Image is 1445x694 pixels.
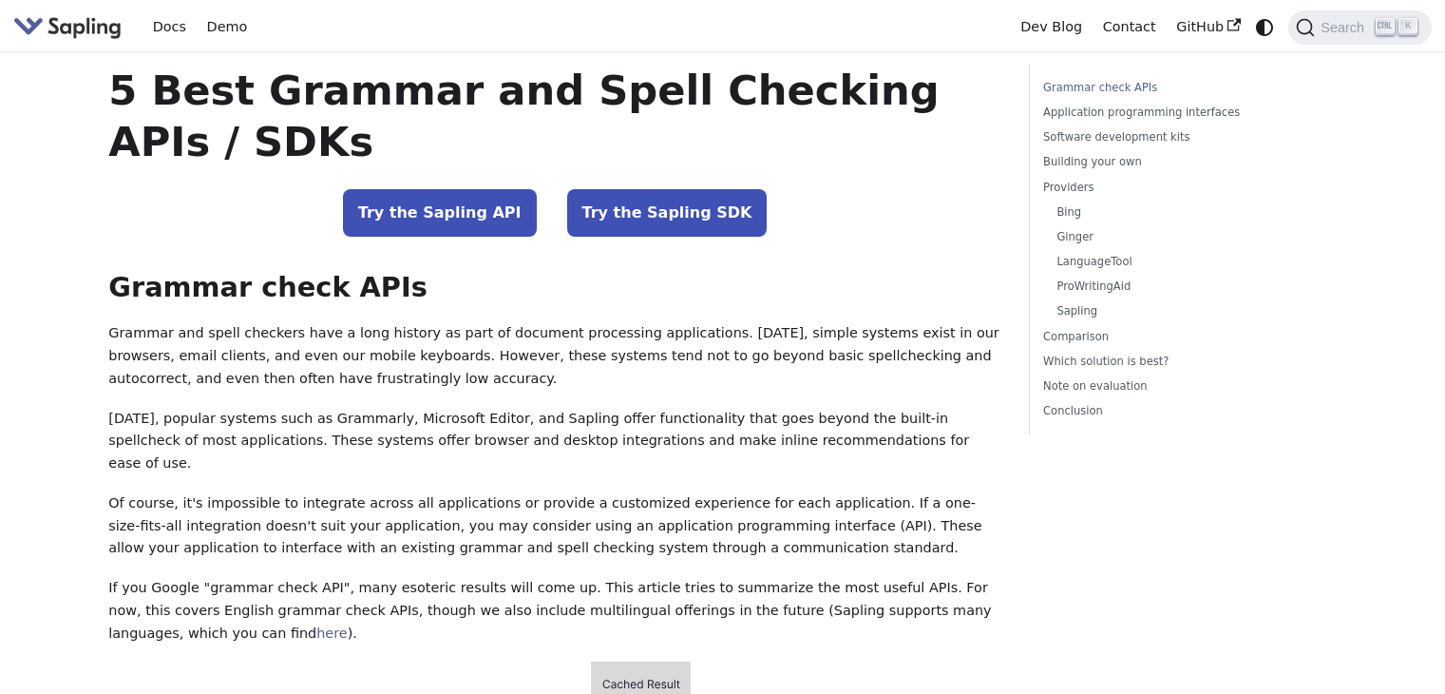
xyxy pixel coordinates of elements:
a: Software development kits [1043,128,1301,146]
button: Switch between dark and light mode (currently system mode) [1251,13,1279,41]
span: Search [1315,20,1376,35]
a: Try the Sapling SDK [567,189,768,237]
a: Note on evaluation [1043,377,1301,395]
a: Demo [197,12,257,42]
a: Application programming interfaces [1043,104,1301,122]
a: Try the Sapling API [343,189,537,237]
a: LanguageTool [1056,253,1294,271]
a: Building your own [1043,153,1301,171]
p: [DATE], popular systems such as Grammarly, Microsoft Editor, and Sapling offer functionality that... [108,408,1001,475]
p: Of course, it's impossible to integrate across all applications or provide a customized experienc... [108,492,1001,560]
img: Sapling.ai [13,13,122,41]
a: Grammar check APIs [1043,79,1301,97]
a: Docs [143,12,197,42]
a: Ginger [1056,228,1294,246]
a: Sapling.ai [13,13,128,41]
a: Sapling [1056,302,1294,320]
a: Bing [1056,203,1294,222]
a: Which solution is best? [1043,353,1301,371]
a: here [316,626,347,641]
a: Providers [1043,179,1301,197]
a: Conclusion [1043,402,1301,420]
h1: 5 Best Grammar and Spell Checking APIs / SDKs [108,65,1001,167]
a: Contact [1093,12,1167,42]
a: ProWritingAid [1056,278,1294,296]
p: Grammar and spell checkers have a long history as part of document processing applications. [DATE... [108,322,1001,390]
p: If you Google "grammar check API", many esoteric results will come up. This article tries to summ... [108,577,1001,645]
a: GitHub [1166,12,1250,42]
h2: Grammar check APIs [108,271,1001,305]
kbd: K [1398,18,1417,35]
a: Comparison [1043,328,1301,346]
a: Dev Blog [1010,12,1092,42]
button: Search (Ctrl+K) [1288,10,1431,45]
